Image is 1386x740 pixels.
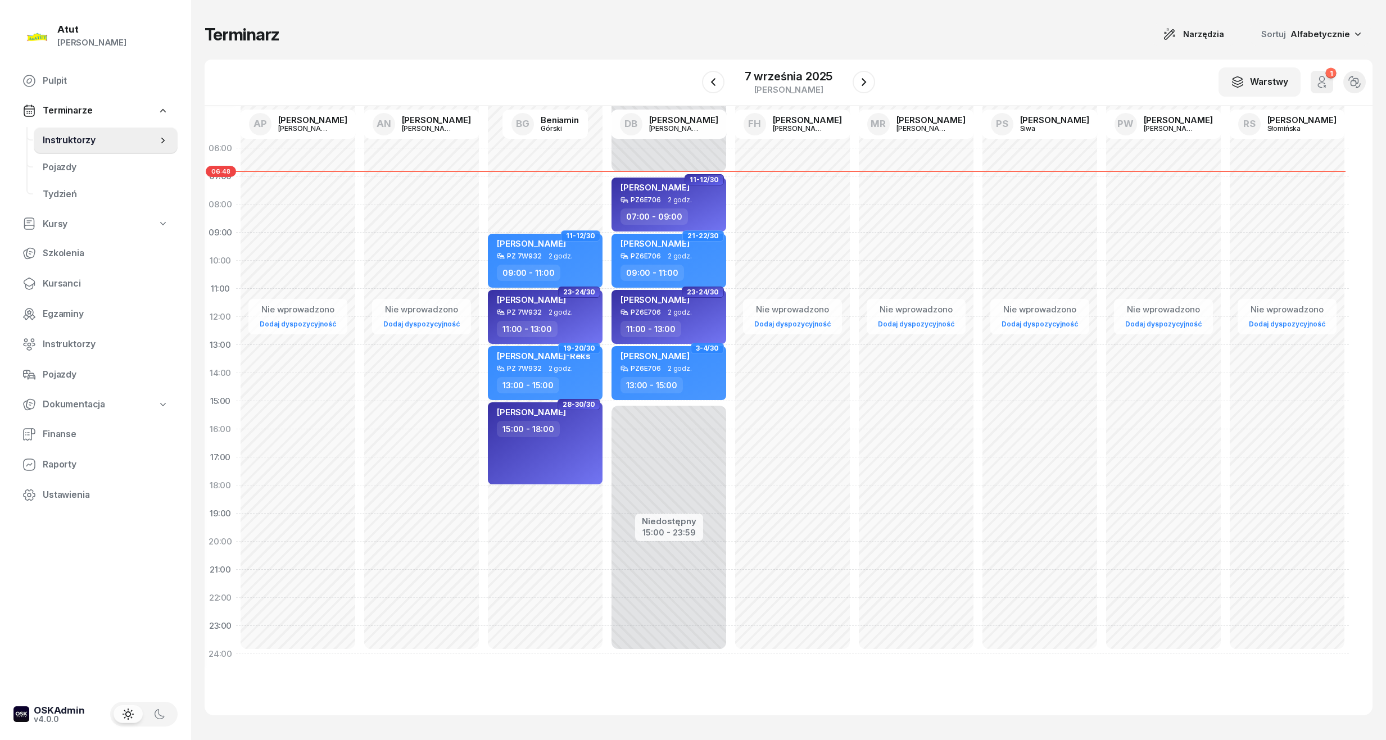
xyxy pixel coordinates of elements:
[43,217,67,231] span: Kursy
[507,308,542,316] div: PZ 7W932
[205,331,236,359] div: 13:00
[620,208,688,225] div: 07:00 - 09:00
[205,500,236,528] div: 19:00
[1311,71,1333,93] button: 1
[620,294,690,305] span: [PERSON_NAME]
[57,25,126,34] div: Atut
[13,67,178,94] a: Pulpit
[205,219,236,247] div: 09:00
[1219,67,1301,97] button: Warstwy
[642,525,696,537] div: 15:00 - 23:59
[668,196,692,204] span: 2 godz.
[745,85,833,94] div: [PERSON_NAME]
[13,361,178,388] a: Pojazdy
[43,160,169,175] span: Pojazdy
[649,125,703,132] div: [PERSON_NAME]
[1244,302,1330,317] div: Nie wprowadzono
[205,612,236,640] div: 23:00
[43,367,169,382] span: Pojazdy
[620,182,690,193] span: [PERSON_NAME]
[982,110,1098,139] a: PS[PERSON_NAME]Siwa
[34,715,85,723] div: v4.0.0
[43,488,169,502] span: Ustawienia
[497,421,560,437] div: 15:00 - 18:00
[750,302,835,317] div: Nie wprowadzono
[205,640,236,668] div: 24:00
[402,125,456,132] div: [PERSON_NAME]
[1244,317,1330,330] a: Dodaj dyspozycyjność
[13,270,178,297] a: Kursanci
[13,331,178,358] a: Instruktorzy
[541,116,579,124] div: Beniamin
[1231,75,1288,89] div: Warstwy
[43,187,169,202] span: Tydzień
[34,154,178,181] a: Pojazdy
[566,235,595,237] span: 11-12/30
[896,116,966,124] div: [PERSON_NAME]
[642,517,696,525] div: Niedostępny
[1121,317,1206,330] a: Dodaj dyspozycyjność
[255,300,341,333] button: Nie wprowadzonoDodaj dyspozycyjność
[379,300,464,333] button: Nie wprowadzonoDodaj dyspozycyjność
[497,407,566,417] span: [PERSON_NAME]
[379,302,464,317] div: Nie wprowadzono
[563,403,595,406] span: 28-30/30
[1325,68,1336,79] div: 1
[255,317,341,330] a: Dodaj dyspozycyjność
[750,317,835,330] a: Dodaj dyspozycyjność
[205,359,236,387] div: 14:00
[206,166,236,177] span: 06:48
[1290,29,1350,39] span: Alfabetycznie
[240,110,356,139] a: AP[PERSON_NAME][PERSON_NAME]
[253,119,267,129] span: AP
[549,308,573,316] span: 2 godz.
[1243,119,1256,129] span: RS
[1121,302,1206,317] div: Nie wprowadzono
[43,337,169,352] span: Instruktorzy
[858,110,975,139] a: MR[PERSON_NAME][PERSON_NAME]
[1020,125,1074,132] div: Siwa
[379,317,464,330] a: Dodaj dyspozycyjność
[997,300,1082,333] button: Nie wprowadzonoDodaj dyspozycyjność
[57,35,126,50] div: [PERSON_NAME]
[13,451,178,478] a: Raporty
[1153,23,1234,46] button: Narzędzia
[13,301,178,328] a: Egzaminy
[1121,300,1206,333] button: Nie wprowadzonoDodaj dyspozycyjność
[620,265,684,281] div: 09:00 - 11:00
[205,162,236,190] div: 07:00
[871,119,886,129] span: MR
[507,252,542,260] div: PZ 7W932
[497,351,591,361] span: [PERSON_NAME]-Reks
[43,74,169,88] span: Pulpit
[1144,125,1198,132] div: [PERSON_NAME]
[278,125,332,132] div: [PERSON_NAME]
[205,556,236,584] div: 21:00
[278,116,347,124] div: [PERSON_NAME]
[205,387,236,415] div: 15:00
[1117,119,1134,129] span: PW
[745,71,833,82] div: 7 września 2025
[43,276,169,291] span: Kursanci
[997,317,1082,330] a: Dodaj dyspozycyjność
[541,125,579,132] div: Górski
[631,252,661,260] div: PZ6E706
[497,238,566,249] span: [PERSON_NAME]
[620,238,690,249] span: [PERSON_NAME]
[896,125,950,132] div: [PERSON_NAME]
[773,116,842,124] div: [PERSON_NAME]
[1106,110,1222,139] a: PW[PERSON_NAME][PERSON_NAME]
[497,265,560,281] div: 09:00 - 11:00
[668,252,692,260] span: 2 godz.
[996,119,1008,129] span: PS
[205,443,236,471] div: 17:00
[873,317,959,330] a: Dodaj dyspozycyjność
[34,181,178,208] a: Tydzień
[205,275,236,303] div: 11:00
[13,240,178,267] a: Szkolenia
[687,235,719,237] span: 21-22/30
[377,119,391,129] span: AN
[1183,28,1224,41] span: Narzędzia
[497,377,559,393] div: 13:00 - 15:00
[516,119,529,129] span: BG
